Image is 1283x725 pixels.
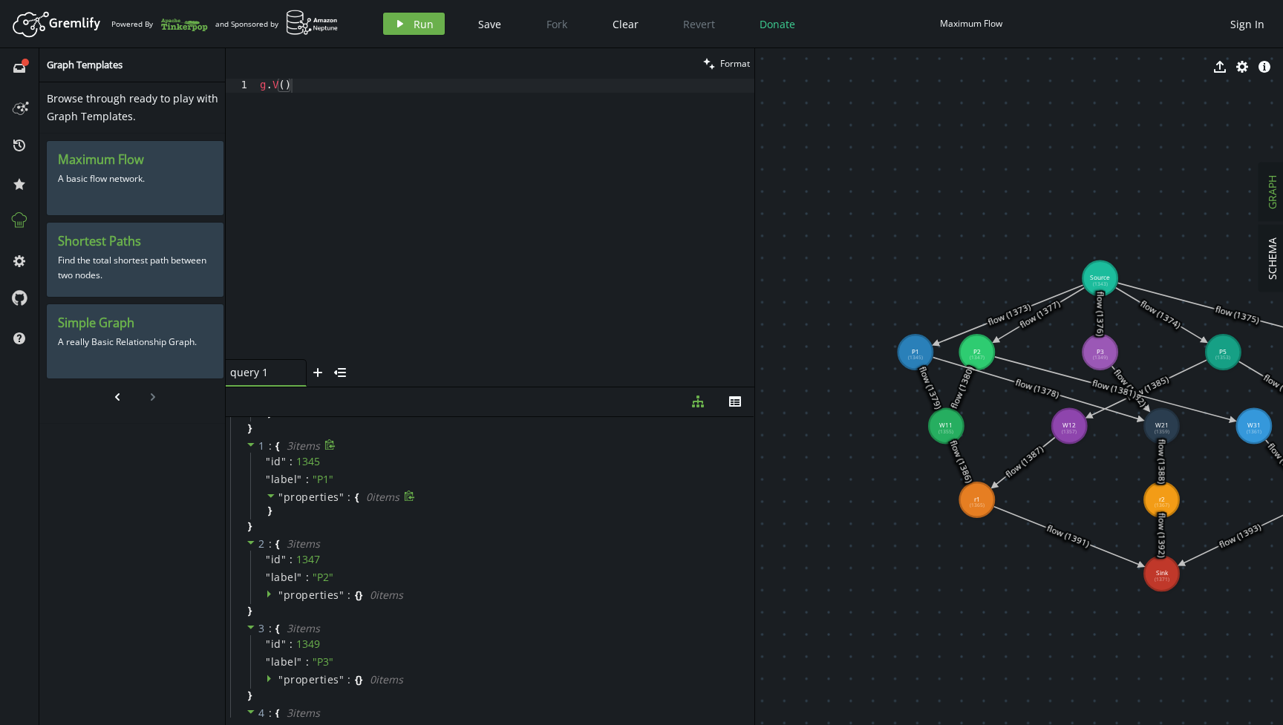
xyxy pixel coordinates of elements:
span: " [281,637,287,651]
span: label [271,655,298,669]
span: Save [478,17,501,31]
span: Browse through ready to play with Graph Templates. [47,91,218,123]
span: 1 [258,439,265,453]
span: : [347,491,351,504]
div: 1347 [296,553,320,566]
span: " [278,588,284,602]
tspan: (1347) [970,355,985,361]
text: flow (1381) [1091,378,1137,400]
span: 0 item s [370,672,403,686]
span: { [275,439,279,453]
span: " [339,490,345,504]
span: : [306,655,309,669]
span: : [290,553,293,566]
span: id [271,455,281,468]
p: A really Basic Relationship Graph. [58,331,212,353]
tspan: P3 [1096,347,1103,355]
span: Clear [613,17,639,31]
span: 3 item s [287,537,320,551]
span: { [275,537,279,551]
span: { [275,622,279,635]
p: A basic flow network. [58,168,212,190]
button: Revert [672,13,726,35]
tspan: (1345) [908,355,923,361]
tspan: (1359) [1154,428,1169,435]
span: " [266,570,271,584]
span: " [339,588,345,602]
span: Run [414,17,434,31]
span: } [359,588,362,602]
span: 0 item s [366,490,399,504]
span: " [266,637,271,651]
span: GRAPH [1265,175,1279,209]
span: : [347,588,351,602]
span: query 1 [230,366,290,379]
tspan: (1371) [1154,576,1169,583]
tspan: (1355) [938,428,953,435]
h3: Maximum Flow [58,152,212,168]
tspan: (1349) [1092,355,1107,361]
span: } [246,421,252,435]
span: " [278,490,284,504]
button: Sign In [1223,13,1272,35]
span: " [278,672,284,686]
button: Donate [748,13,806,35]
span: " [297,655,302,669]
span: SCHEMA [1265,237,1279,280]
h3: Simple Graph [58,315,212,331]
tspan: Sink [1155,569,1168,577]
span: properties [284,490,339,504]
span: } [246,519,252,533]
span: " [297,472,302,486]
tspan: (1367) [1154,502,1169,509]
tspan: P2 [973,347,981,355]
tspan: P1 [912,347,919,355]
text: flow (1376) [1094,292,1106,336]
span: " [266,655,271,669]
span: 4 [258,706,265,720]
span: } [359,673,362,686]
span: { [275,706,279,720]
button: Format [699,48,754,79]
span: } [246,604,252,617]
tspan: (1365) [970,502,985,509]
tspan: Source [1090,274,1110,282]
span: " [266,454,271,468]
span: : [306,571,309,584]
tspan: W21 [1155,421,1168,430]
span: : [269,439,272,453]
span: { [355,588,359,602]
span: id [271,637,281,651]
tspan: r1 [974,495,980,503]
tspan: (1353) [1215,355,1230,361]
span: 3 [258,621,265,635]
tspan: W11 [939,421,953,430]
span: : [347,673,351,686]
div: Powered By [111,11,208,37]
span: Graph Templates [47,58,123,71]
span: Revert [683,17,715,31]
button: Clear [601,13,650,35]
span: : [306,473,309,486]
span: label [271,473,298,486]
span: 2 [258,537,265,551]
div: Maximum Flow [940,18,1002,29]
span: : [269,622,272,635]
span: " P1 " [313,472,333,486]
span: " [266,472,271,486]
tspan: P5 [1219,347,1227,355]
span: 3 item s [287,706,320,720]
span: " [297,570,302,584]
div: 1349 [296,637,320,651]
span: Fork [546,17,567,31]
h3: Shortest Paths [58,234,212,249]
div: 1345 [296,455,320,468]
span: { [355,491,359,504]
tspan: (1343) [1092,281,1107,287]
span: properties [284,672,339,686]
img: AWS Neptune [286,10,339,36]
span: 0 item s [370,588,403,602]
button: Run [383,13,445,35]
tspan: W31 [1247,421,1261,430]
span: properties [284,588,339,602]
